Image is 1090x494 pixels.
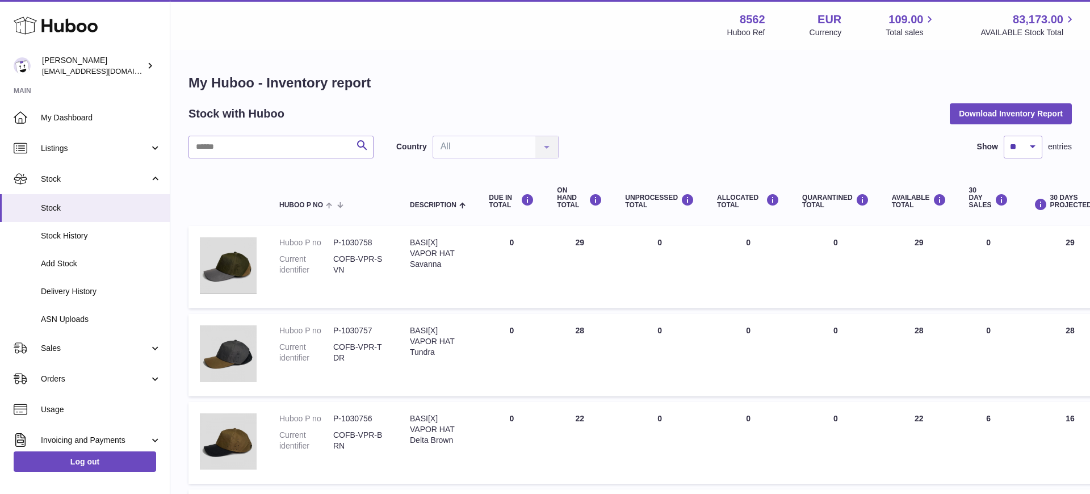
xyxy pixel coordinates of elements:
[333,325,387,336] dd: P-1030757
[727,27,765,38] div: Huboo Ref
[200,237,257,294] img: product image
[396,141,427,152] label: Country
[717,194,779,209] div: ALLOCATED Total
[1013,12,1063,27] span: 83,173.00
[410,237,466,270] div: BASI[X] VAPOR HAT Savanna
[188,74,1072,92] h1: My Huboo - Inventory report
[706,314,791,396] td: 0
[14,57,31,74] img: fumi@codeofbell.com
[888,12,923,27] span: 109.00
[546,226,614,308] td: 29
[958,226,1020,308] td: 0
[333,237,387,248] dd: P-1030758
[1048,141,1072,152] span: entries
[41,435,149,446] span: Invoicing and Payments
[614,402,706,484] td: 0
[333,413,387,424] dd: P-1030756
[881,226,958,308] td: 29
[279,413,333,424] dt: Huboo P no
[333,342,387,363] dd: COFB-VPR-TDR
[557,187,602,210] div: ON HAND Total
[881,314,958,396] td: 28
[41,174,149,185] span: Stock
[41,258,161,269] span: Add Stock
[41,374,149,384] span: Orders
[980,12,1076,38] a: 83,173.00 AVAILABLE Stock Total
[41,343,149,354] span: Sales
[546,402,614,484] td: 22
[706,402,791,484] td: 0
[706,226,791,308] td: 0
[41,203,161,213] span: Stock
[489,194,534,209] div: DUE IN TOTAL
[41,112,161,123] span: My Dashboard
[977,141,998,152] label: Show
[41,143,149,154] span: Listings
[892,194,946,209] div: AVAILABLE Total
[614,314,706,396] td: 0
[200,413,257,470] img: product image
[200,325,257,382] img: product image
[410,413,466,446] div: BASI[X] VAPOR HAT Delta Brown
[833,414,838,423] span: 0
[410,325,466,358] div: BASI[X] VAPOR HAT Tundra
[477,226,546,308] td: 0
[279,254,333,275] dt: Current identifier
[279,325,333,336] dt: Huboo P no
[42,55,144,77] div: [PERSON_NAME]
[42,66,167,76] span: [EMAIL_ADDRESS][DOMAIN_NAME]
[886,27,936,38] span: Total sales
[886,12,936,38] a: 109.00 Total sales
[958,402,1020,484] td: 6
[958,314,1020,396] td: 0
[810,27,842,38] div: Currency
[950,103,1072,124] button: Download Inventory Report
[41,286,161,297] span: Delivery History
[41,314,161,325] span: ASN Uploads
[188,106,284,122] h2: Stock with Huboo
[14,451,156,472] a: Log out
[833,326,838,335] span: 0
[802,194,869,209] div: QUARANTINED Total
[817,12,841,27] strong: EUR
[477,402,546,484] td: 0
[969,187,1008,210] div: 30 DAY SALES
[333,430,387,451] dd: COFB-VPR-BRN
[41,231,161,241] span: Stock History
[833,238,838,247] span: 0
[740,12,765,27] strong: 8562
[41,404,161,415] span: Usage
[279,430,333,451] dt: Current identifier
[980,27,1076,38] span: AVAILABLE Stock Total
[279,202,323,209] span: Huboo P no
[477,314,546,396] td: 0
[881,402,958,484] td: 22
[546,314,614,396] td: 28
[279,237,333,248] dt: Huboo P no
[625,194,694,209] div: UNPROCESSED Total
[410,202,456,209] span: Description
[614,226,706,308] td: 0
[279,342,333,363] dt: Current identifier
[333,254,387,275] dd: COFB-VPR-SVN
